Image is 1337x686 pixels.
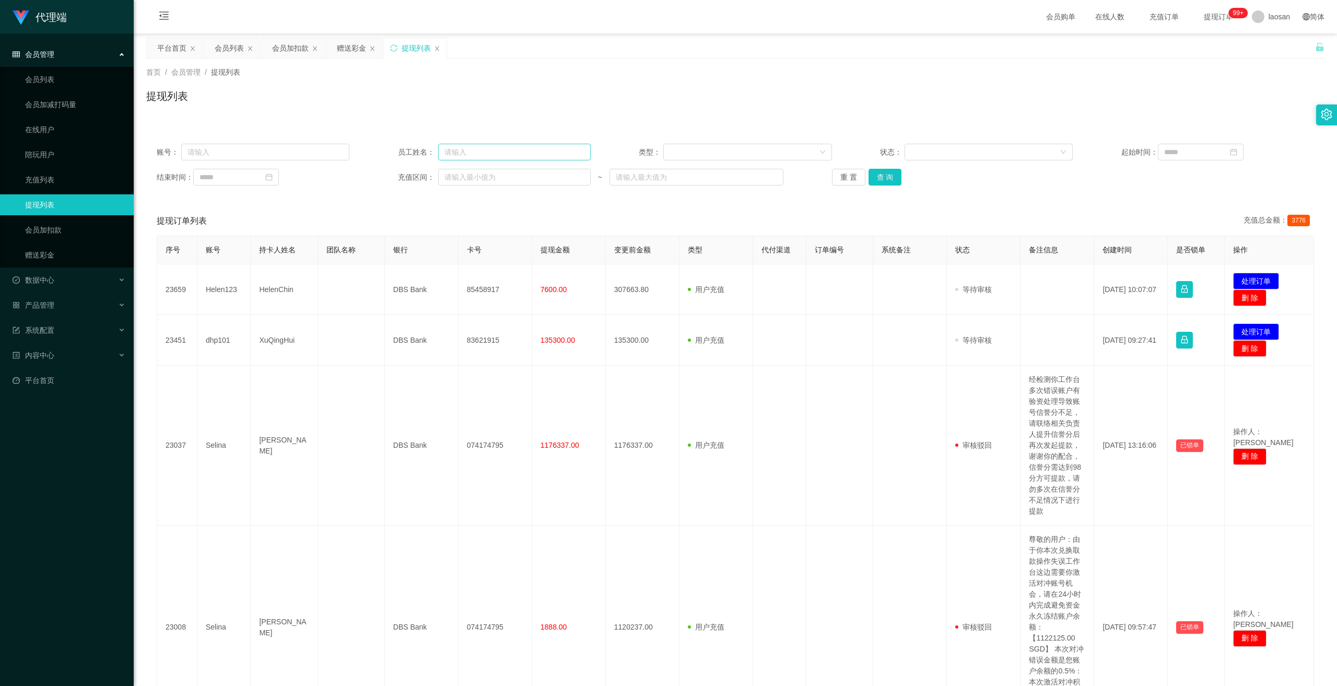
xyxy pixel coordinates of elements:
[761,246,791,254] span: 代付渠道
[13,301,54,309] span: 产品管理
[688,623,724,631] span: 用户充值
[390,44,397,52] i: 图标: sync
[206,246,220,254] span: 账号
[459,315,532,366] td: 83621915
[1094,315,1168,366] td: [DATE] 09:27:41
[606,366,679,526] td: 1176337.00
[393,246,408,254] span: 银行
[688,336,724,344] span: 用户充值
[1144,13,1184,20] span: 充值订单
[13,276,20,284] i: 图标: check-circle-o
[459,366,532,526] td: 074174795
[1176,246,1205,254] span: 是否锁单
[190,45,196,52] i: 图标: close
[459,264,532,315] td: 85458917
[157,38,186,58] div: 平台首页
[385,366,459,526] td: DBS Bank
[869,169,902,185] button: 查 询
[211,68,240,76] span: 提现列表
[146,68,161,76] span: 首页
[166,246,180,254] span: 序号
[955,441,992,449] span: 审核驳回
[1176,332,1193,348] button: 图标: lock
[215,38,244,58] div: 会员列表
[819,149,826,156] i: 图标: down
[1121,147,1158,158] span: 起始时间：
[13,13,67,21] a: 代理端
[251,315,318,366] td: XuQingHui
[25,144,125,165] a: 陪玩用户
[614,246,651,254] span: 变更前金额
[1103,246,1132,254] span: 创建时间
[157,264,197,315] td: 23659
[1233,630,1266,647] button: 删 除
[398,172,439,183] span: 充值区间：
[1094,366,1168,526] td: [DATE] 13:16:06
[438,169,591,185] input: 请输入最小值为
[1233,340,1266,357] button: 删 除
[688,246,702,254] span: 类型
[398,147,439,158] span: 员工姓名：
[197,264,251,315] td: Helen123
[157,215,207,227] span: 提现订单列表
[1094,264,1168,315] td: [DATE] 10:07:07
[25,194,125,215] a: 提现列表
[1229,8,1248,18] sup: 1203
[25,69,125,90] a: 会员列表
[955,285,992,294] span: 等待审核
[25,219,125,240] a: 会员加扣款
[337,38,366,58] div: 赠送彩金
[1287,215,1310,226] span: 3776
[955,623,992,631] span: 审核驳回
[1233,427,1293,447] span: 操作人：[PERSON_NAME]
[326,246,356,254] span: 团队名称
[541,623,567,631] span: 1888.00
[1176,281,1193,298] button: 图标: lock
[165,68,167,76] span: /
[247,45,253,52] i: 图标: close
[1199,13,1238,20] span: 提现订单
[13,370,125,391] a: 图标: dashboard平台首页
[251,264,318,315] td: HelenChin
[13,10,29,25] img: logo.9652507e.png
[1233,609,1293,629] span: 操作人：[PERSON_NAME]
[259,246,296,254] span: 持卡人姓名
[171,68,201,76] span: 会员管理
[25,94,125,115] a: 会员加减打码量
[1060,149,1066,156] i: 图标: down
[312,45,318,52] i: 图标: close
[815,246,844,254] span: 订单编号
[639,147,663,158] span: 类型：
[197,366,251,526] td: Selina
[880,147,905,158] span: 状态：
[1233,323,1279,340] button: 处理订单
[1176,621,1203,634] button: 已锁单
[157,147,181,158] span: 账号：
[272,38,309,58] div: 会员加扣款
[467,246,482,254] span: 卡号
[541,246,570,254] span: 提现金额
[197,315,251,366] td: dhp101
[13,352,20,359] i: 图标: profile
[541,441,579,449] span: 1176337.00
[157,172,193,183] span: 结束时间：
[25,169,125,190] a: 充值列表
[402,38,431,58] div: 提现列表
[385,315,459,366] td: DBS Bank
[13,327,20,334] i: 图标: form
[13,50,54,59] span: 会员管理
[434,45,440,52] i: 图标: close
[13,51,20,58] i: 图标: table
[157,315,197,366] td: 23451
[955,246,970,254] span: 状态
[955,336,992,344] span: 等待审核
[13,326,54,334] span: 系统配置
[1233,246,1248,254] span: 操作
[688,285,724,294] span: 用户充值
[609,169,783,185] input: 请输入最大值为
[36,1,67,34] h1: 代理端
[541,285,567,294] span: 7600.00
[157,366,197,526] td: 23037
[1090,13,1130,20] span: 在线人数
[13,301,20,309] i: 图标: appstore-o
